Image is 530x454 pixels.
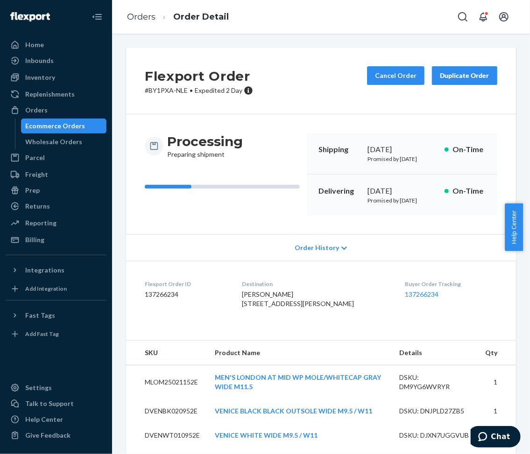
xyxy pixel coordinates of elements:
button: Integrations [6,263,106,278]
p: # BY1PXA-NLE [145,86,253,95]
div: Integrations [25,265,64,275]
a: Orders [6,103,106,118]
a: 137266234 [405,290,439,298]
div: Billing [25,235,44,244]
td: DVENBK020952E [126,399,207,423]
div: Wholesale Orders [26,137,83,147]
div: Inbounds [25,56,54,65]
th: SKU [126,341,207,365]
div: Duplicate Order [440,71,489,80]
td: DVENWT010952E [126,423,207,447]
div: DSKU: DM9YG6WVRYR [399,373,470,391]
button: Cancel Order [367,66,424,85]
div: DSKU: DNJPLD27ZB5 [399,406,470,416]
div: Talk to Support [25,399,74,408]
button: Help Center [505,203,523,251]
dt: Buyer Order Tracking [405,280,497,288]
div: Ecommerce Orders [26,121,85,131]
dd: 137266234 [145,290,227,299]
a: Ecommerce Orders [21,119,107,133]
a: MEN'S LONDON AT MID WP MOLE/WHITECAP GRAY WIDE M11.5 [215,373,381,391]
a: Inventory [6,70,106,85]
div: Fast Tags [25,311,55,320]
div: Settings [25,383,52,392]
div: [DATE] [367,144,437,155]
div: Freight [25,170,48,179]
iframe: Opens a widget where you can chat to one of our agents [471,426,521,449]
button: Give Feedback [6,428,106,443]
p: Shipping [318,144,360,155]
a: Orders [127,12,155,22]
button: Open notifications [474,7,493,26]
button: Open Search Box [453,7,472,26]
a: Wholesale Orders [21,134,107,149]
div: Prep [25,186,40,195]
a: VENICE BLACK BLACK OUTSOLE WIDE M9.5 / W11 [215,407,372,415]
td: MLOM25021152E [126,365,207,399]
a: Returns [6,199,106,214]
span: [PERSON_NAME] [STREET_ADDRESS][PERSON_NAME] [242,290,354,307]
th: Details [392,341,478,365]
div: Add Integration [25,285,67,293]
a: Add Fast Tag [6,327,106,342]
p: Promised by [DATE] [367,196,437,204]
span: • [190,86,193,94]
a: Freight [6,167,106,182]
div: Give Feedback [25,431,71,440]
h3: Processing [167,133,243,150]
button: Close Navigation [88,7,106,26]
th: Product Name [207,341,392,365]
div: Add Fast Tag [25,330,59,338]
div: [DATE] [367,186,437,196]
dt: Flexport Order ID [145,280,227,288]
p: On-Time [452,144,486,155]
button: Open account menu [495,7,513,26]
button: Duplicate Order [432,66,497,85]
td: 1 [478,399,516,423]
div: Orders [25,105,48,115]
p: Promised by [DATE] [367,155,437,163]
div: Returns [25,202,50,211]
ol: breadcrumbs [120,3,236,31]
p: Delivering [318,186,360,196]
div: Preparing shipment [167,133,243,159]
a: Home [6,37,106,52]
div: Reporting [25,218,57,228]
p: On-Time [452,186,486,196]
div: Parcel [25,153,45,162]
a: Billing [6,232,106,247]
button: Fast Tags [6,308,106,323]
div: DSKU: DJXN7UGGVUB [399,431,470,440]
a: Inbounds [6,53,106,68]
a: Add Integration [6,281,106,296]
a: Parcel [6,150,106,165]
a: Prep [6,183,106,198]
a: Order Detail [173,12,229,22]
a: Replenishments [6,87,106,102]
div: Help Center [25,415,63,424]
span: Order History [295,243,339,252]
a: VENICE WHITE WIDE M9.5 / W11 [215,431,318,439]
th: Qty [478,341,516,365]
a: Settings [6,380,106,395]
div: Replenishments [25,90,75,99]
td: 1 [478,365,516,399]
a: Help Center [6,412,106,427]
td: 1 [478,423,516,447]
button: Talk to Support [6,396,106,411]
dt: Destination [242,280,390,288]
img: Flexport logo [10,12,50,21]
a: Reporting [6,216,106,230]
div: Inventory [25,73,55,82]
h2: Flexport Order [145,66,253,86]
span: Expedited 2 Day [195,86,242,94]
div: Home [25,40,44,49]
